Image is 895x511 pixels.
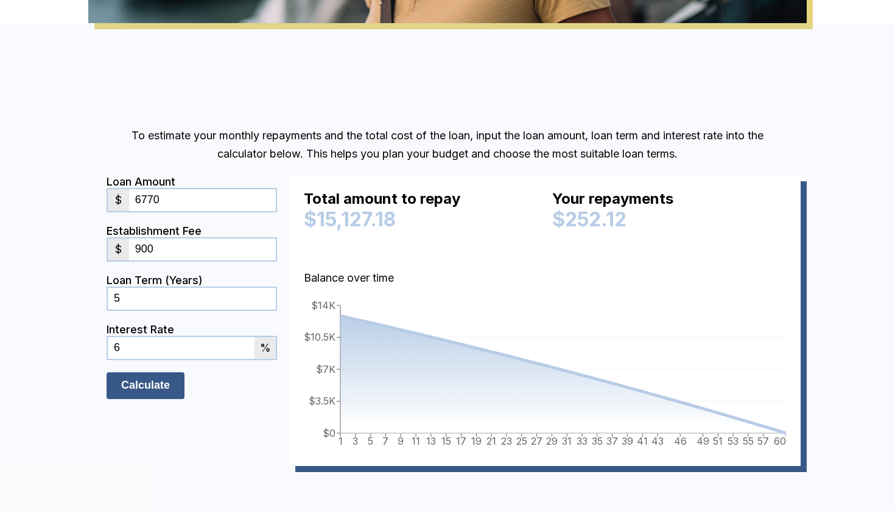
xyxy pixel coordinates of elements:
tspan: 51 [713,435,723,447]
tspan: $14K [311,299,335,311]
tspan: 46 [674,435,687,447]
div: $ [108,238,129,260]
tspan: 27 [531,435,542,447]
div: Total amount to repay [304,190,538,213]
input: 0 [129,238,276,260]
tspan: 25 [516,435,527,447]
tspan: 37 [606,435,618,447]
tspan: 35 [592,435,603,447]
tspan: 19 [471,435,482,447]
tspan: $3.5K [309,395,335,407]
tspan: 53 [728,435,739,447]
input: 0 [129,189,276,211]
tspan: 13 [426,435,436,447]
tspan: 33 [577,435,588,447]
div: % [254,337,276,359]
div: $ [108,189,129,211]
tspan: 5 [368,435,373,447]
div: Interest Rate [107,323,277,336]
tspan: 29 [546,435,558,447]
tspan: $10.5K [304,331,335,343]
tspan: 15 [441,435,451,447]
tspan: 7 [382,435,388,447]
div: $15,127.18 [304,207,538,231]
input: 0 [108,288,276,310]
tspan: 41 [637,435,648,447]
tspan: $0 [323,426,335,439]
tspan: 1 [339,435,343,447]
p: To estimate your monthly repayments and the total cost of the loan, input the loan amount, loan t... [107,127,788,163]
tspan: 23 [501,435,512,447]
input: 0 [108,337,254,359]
tspan: $7K [316,363,335,375]
tspan: 55 [743,435,754,447]
tspan: 17 [456,435,466,447]
tspan: 60 [774,435,786,447]
tspan: 21 [486,435,496,447]
p: Balance over time [304,269,786,287]
tspan: 43 [651,435,664,447]
div: Establishment Fee [107,224,277,237]
tspan: 9 [398,435,404,447]
tspan: 49 [697,435,709,447]
tspan: 11 [412,435,420,447]
tspan: 3 [353,435,358,447]
tspan: 39 [622,435,633,447]
tspan: 31 [562,435,572,447]
div: Loan Amount [107,175,277,188]
div: Your repayments [552,190,786,213]
input: Calculate [107,372,184,399]
div: Loan Term (Years) [107,274,277,287]
tspan: 57 [757,435,769,447]
div: $252.12 [552,207,786,231]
